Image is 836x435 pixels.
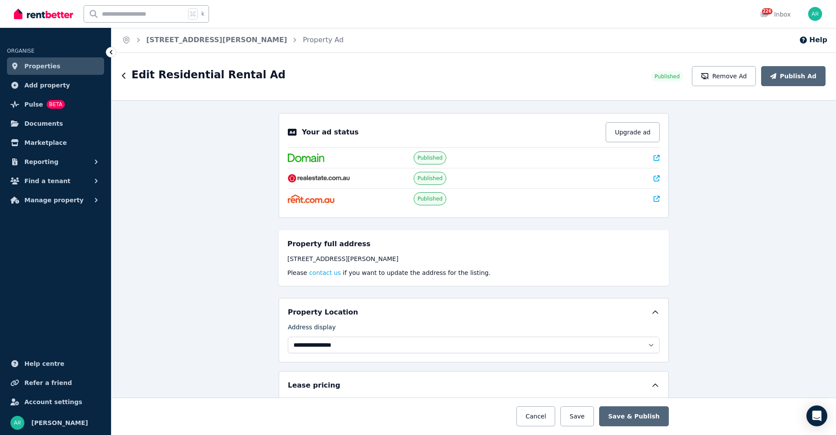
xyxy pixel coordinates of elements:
span: [PERSON_NAME] [31,418,88,428]
span: Find a tenant [24,176,71,186]
a: Marketplace [7,134,104,151]
button: Cancel [516,406,555,426]
span: Refer a friend [24,378,72,388]
img: RealEstate.com.au [288,174,350,183]
img: RentBetter [14,7,73,20]
div: [STREET_ADDRESS][PERSON_NAME] [287,254,660,263]
span: Account settings [24,397,82,407]
img: Domain.com.au [288,154,324,162]
p: Please if you want to update the address for the listing. [287,268,660,277]
a: Documents [7,115,104,132]
button: Remove Ad [692,66,756,86]
a: Property Ad [303,36,344,44]
a: Help centre [7,355,104,372]
button: Upgrade ad [606,122,660,142]
button: Reporting [7,153,104,171]
span: Pulse [24,99,43,110]
a: Refer a friend [7,374,104,391]
h5: Property Location [288,307,358,318]
button: Publish Ad [761,66,826,86]
span: Documents [24,118,63,129]
a: PulseBETA [7,96,104,113]
span: BETA [47,100,65,109]
h5: Lease pricing [288,380,340,391]
span: Reporting [24,157,58,167]
span: Published [654,73,680,80]
h1: Edit Residential Rental Ad [131,68,286,82]
a: Add property [7,77,104,94]
button: Help [799,35,827,45]
button: Save & Publish [599,406,669,426]
a: Account settings [7,393,104,411]
span: Published [418,154,443,161]
span: Properties [24,61,61,71]
a: [STREET_ADDRESS][PERSON_NAME] [146,36,287,44]
span: Manage property [24,195,84,205]
div: Open Intercom Messenger [806,405,827,426]
span: 226 [762,8,772,14]
span: ORGANISE [7,48,34,54]
button: contact us [309,268,341,277]
img: Alejandra Reyes [808,7,822,21]
img: Alejandra Reyes [10,416,24,430]
p: Your ad status [302,127,358,137]
span: Marketplace [24,137,67,148]
span: Published [418,175,443,182]
span: Help centre [24,358,64,369]
label: Bond amount [542,396,583,408]
span: Add property [24,80,70,90]
button: Find a tenant [7,172,104,190]
span: k [201,10,204,17]
button: Manage property [7,191,104,209]
div: Inbox [760,10,791,19]
img: Rent.com.au [288,194,334,203]
label: Available date [288,396,331,408]
a: Properties [7,57,104,75]
nav: Breadcrumb [111,28,354,52]
h5: Property full address [287,239,371,249]
label: Address display [288,323,336,335]
span: Published [418,195,443,202]
button: Save [560,406,593,426]
label: Weekly rent [415,396,451,408]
